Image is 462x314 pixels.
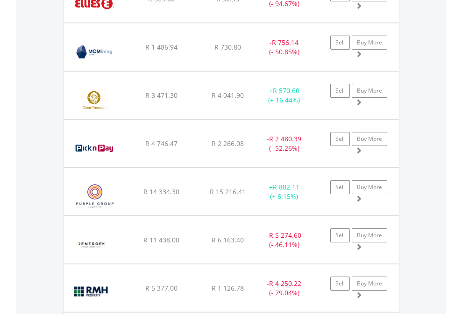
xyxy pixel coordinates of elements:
a: Buy More [352,132,387,146]
div: - (- 46.11%) [255,231,313,249]
img: EQU.ZA.RMH.png [68,276,115,309]
div: - (- 50.85%) [255,38,313,57]
div: - (- 79.04%) [255,279,313,298]
span: R 4 250.22 [269,279,301,288]
a: Sell [330,84,350,98]
span: R 4 746.47 [145,139,178,148]
span: R 2 266.08 [212,139,244,148]
div: + (+ 6.15%) [255,183,313,201]
span: R 882.11 [273,183,299,191]
span: R 2 480.39 [269,134,301,143]
span: R 3 471.30 [145,91,178,100]
a: Sell [330,228,350,242]
div: - (- 52.26%) [255,134,313,153]
span: R 5 274.60 [269,231,301,240]
img: EQU.ZA.REN.png [68,228,115,261]
a: Sell [330,180,350,194]
a: Sell [330,132,350,146]
span: R 756.14 [272,38,299,47]
a: Sell [330,36,350,50]
div: + (+ 16.44%) [255,86,313,105]
img: EQU.ZA.MCZ.png [68,35,121,68]
span: R 6 163.40 [212,235,244,244]
a: Buy More [352,277,387,291]
a: Sell [330,277,350,291]
a: Buy More [352,36,387,50]
span: R 570.60 [273,86,299,95]
img: EQU.ZA.PIK.png [68,131,121,165]
a: Buy More [352,84,387,98]
span: R 15 216.41 [210,187,246,196]
a: Buy More [352,228,387,242]
span: R 730.80 [214,43,241,51]
span: R 1 486.94 [145,43,178,51]
span: R 5 377.00 [145,284,178,292]
a: Buy More [352,180,387,194]
span: R 4 041.90 [212,91,244,100]
img: EQU.ZA.ORN.png [68,83,121,117]
img: EQU.ZA.PPE.png [68,180,122,213]
span: R 1 126.78 [212,284,244,292]
span: R 14 334.30 [143,187,179,196]
span: R 11 438.00 [143,235,179,244]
